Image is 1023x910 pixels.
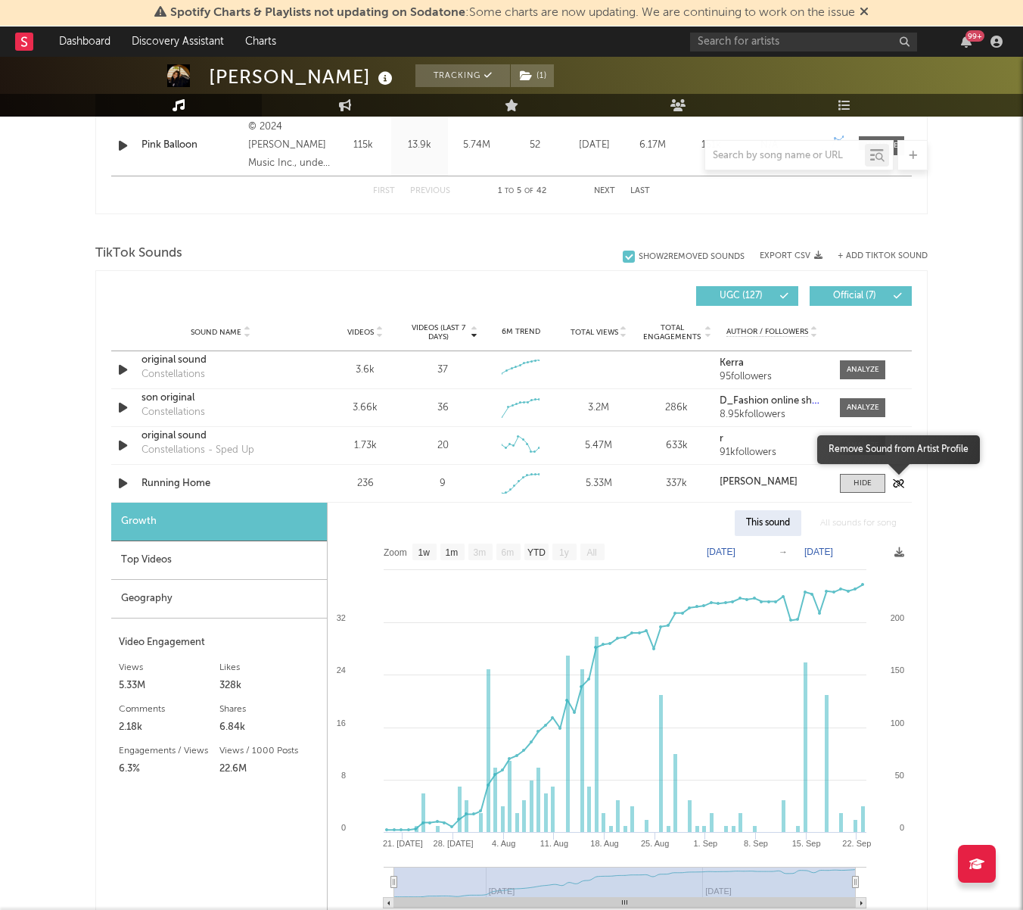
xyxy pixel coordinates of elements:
[720,358,825,369] a: Kerra
[337,613,346,622] text: 32
[408,323,469,341] span: Videos (last 7 days)
[720,410,825,420] div: 8.95k followers
[141,443,254,458] div: Constellations - Sped Up
[510,64,555,87] span: ( 1 )
[191,328,241,337] span: Sound Name
[341,823,346,832] text: 0
[627,138,678,153] div: 6.17M
[524,188,533,195] span: of
[720,434,825,444] a: r
[219,700,320,718] div: Shares
[720,434,723,444] strong: r
[492,839,515,848] text: 4. Aug
[693,839,717,848] text: 1. Sep
[822,252,928,260] button: + Add TikTok Sound
[111,503,327,541] div: Growth
[219,760,320,778] div: 22.6M
[437,438,449,453] div: 20
[330,400,400,416] div: 3.66k
[809,510,908,536] div: All sounds for song
[480,182,564,201] div: 1 5 42
[141,353,300,368] a: original sound
[235,26,287,57] a: Charts
[415,64,510,87] button: Tracking
[720,358,744,368] strong: Kerra
[642,323,703,341] span: Total Engagements
[900,823,904,832] text: 0
[838,252,928,260] button: + Add TikTok Sound
[559,547,569,558] text: 1y
[564,438,634,453] div: 5.47M
[744,138,794,153] div: N/A
[642,476,712,491] div: 337k
[338,138,387,153] div: 115k
[720,477,825,488] a: [PERSON_NAME]
[410,187,450,195] button: Previous
[726,327,808,337] span: Author / Followers
[170,7,465,19] span: Spotify Charts & Playlists not updating on Sodatone
[706,291,776,301] span: UGC ( 127 )
[330,363,400,378] div: 3.6k
[527,547,546,558] text: YTD
[630,187,650,195] button: Last
[170,7,855,19] span: : Some charts are now updating. We are continuing to work on the issue
[119,677,219,695] div: 5.33M
[744,839,768,848] text: 8. Sep
[810,286,912,306] button: Official(7)
[891,718,904,728] text: 100
[141,138,241,153] a: Pink Balloon
[792,839,821,848] text: 15. Sep
[141,391,300,406] a: son original
[337,718,346,728] text: 16
[95,245,182,263] span: TikTok Sounds
[720,372,825,382] div: 95 followers
[446,547,459,558] text: 1m
[696,286,798,306] button: UGC(127)
[586,547,596,558] text: All
[571,328,618,337] span: Total Views
[720,396,872,406] strong: D_Fashion online shop📦🛍️👗👖
[641,839,669,848] text: 25. Aug
[452,138,501,153] div: 5.74M
[119,659,219,677] div: Views
[860,7,869,19] span: Dismiss
[474,547,487,558] text: 3m
[347,328,374,337] span: Videos
[141,429,300,444] a: original sound
[219,718,320,737] div: 6.84k
[337,665,346,675] text: 24
[779,547,788,557] text: →
[540,839,568,848] text: 11. Aug
[119,700,219,718] div: Comments
[502,547,515,558] text: 6m
[119,760,219,778] div: 6.3%
[434,839,474,848] text: 28. [DATE]
[141,405,205,420] div: Constellations
[119,634,319,652] div: Video Engagement
[720,477,798,487] strong: [PERSON_NAME]
[819,291,889,301] span: Official ( 7 )
[804,547,833,557] text: [DATE]
[569,138,620,153] div: [DATE]
[891,613,904,622] text: 200
[383,839,423,848] text: 21. [DATE]
[440,476,446,491] div: 9
[564,476,634,491] div: 5.33M
[219,677,320,695] div: 328k
[707,547,735,557] text: [DATE]
[119,742,219,760] div: Engagements / Views
[564,400,634,416] div: 3.2M
[395,138,444,153] div: 13.9k
[690,33,917,51] input: Search for artists
[418,547,431,558] text: 1w
[842,839,871,848] text: 22. Sep
[720,396,825,407] a: D_Fashion online shop📦🛍️👗👖
[141,476,300,491] div: Running Home
[141,367,205,382] div: Constellations
[705,150,865,162] input: Search by song name or URL
[642,400,712,416] div: 286k
[330,476,400,491] div: 236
